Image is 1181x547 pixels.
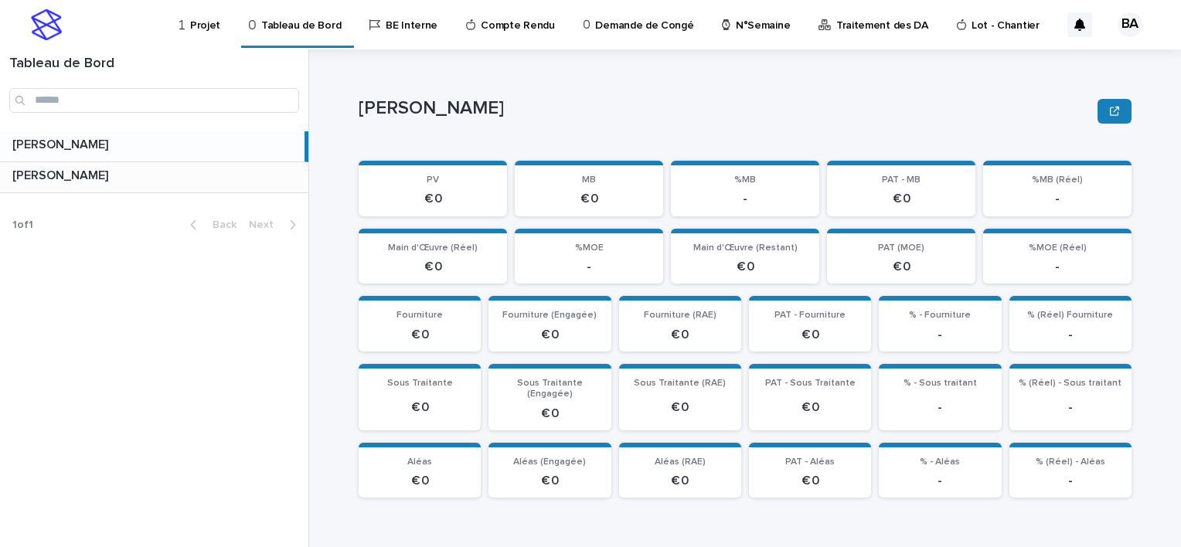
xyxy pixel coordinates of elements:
span: PAT - Sous Traitante [765,379,856,388]
img: stacker-logo-s-only.png [31,9,62,40]
p: € 0 [498,474,601,488]
span: Fourniture (Engagée) [502,311,597,320]
span: Sous Traitante (RAE) [634,379,726,388]
p: [PERSON_NAME] [359,97,1091,120]
p: - [680,192,810,206]
p: [PERSON_NAME] [12,134,111,152]
input: Search [9,88,299,113]
p: € 0 [836,260,966,274]
span: PAT - Fourniture [774,311,846,320]
p: - [992,260,1122,274]
span: PV [427,175,439,185]
p: - [1019,474,1122,488]
p: € 0 [498,328,601,342]
span: MB [582,175,596,185]
span: Fourniture (RAE) [644,311,716,320]
p: € 0 [758,328,862,342]
span: % - Fourniture [909,311,971,320]
span: %MOE (Réel) [1029,243,1087,253]
span: Sous Traitante [387,379,453,388]
span: Fourniture [397,311,443,320]
p: - [1019,400,1122,415]
span: Aléas (RAE) [655,457,706,467]
span: %MB (Réel) [1032,175,1083,185]
p: € 0 [368,328,471,342]
p: € 0 [524,192,654,206]
p: € 0 [368,260,498,274]
p: € 0 [368,474,471,488]
span: Aléas [407,457,432,467]
span: % (Réel) Fourniture [1027,311,1113,320]
span: %MOE [575,243,604,253]
p: [PERSON_NAME] [12,165,111,183]
span: Next [249,219,283,230]
p: - [992,192,1122,206]
p: - [888,400,992,415]
p: € 0 [680,260,810,274]
p: € 0 [498,406,601,421]
span: Sous Traitante (Engagée) [517,379,583,399]
p: € 0 [628,474,732,488]
span: PAT (MOE) [878,243,924,253]
span: % - Aléas [920,457,960,467]
p: - [524,260,654,274]
h1: Tableau de Bord [9,56,299,73]
span: Aléas (Engagée) [513,457,586,467]
span: %MB [734,175,756,185]
span: PAT - Aléas [785,457,835,467]
button: Back [178,218,243,232]
span: PAT - MB [882,175,921,185]
p: € 0 [758,474,862,488]
p: € 0 [368,192,498,206]
p: € 0 [758,400,862,415]
p: € 0 [836,192,966,206]
p: - [888,328,992,342]
p: - [1019,328,1122,342]
button: Next [243,218,308,232]
span: Main d'Œuvre (Réel) [388,243,478,253]
span: % (Réel) - Sous traitant [1019,379,1121,388]
div: BA [1118,12,1142,37]
span: Main d'Œuvre (Restant) [693,243,798,253]
p: € 0 [628,400,732,415]
span: Back [203,219,237,230]
p: € 0 [368,400,471,415]
p: € 0 [628,328,732,342]
span: % (Réel) - Aléas [1036,457,1105,467]
p: - [888,474,992,488]
span: % - Sous traitant [904,379,977,388]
